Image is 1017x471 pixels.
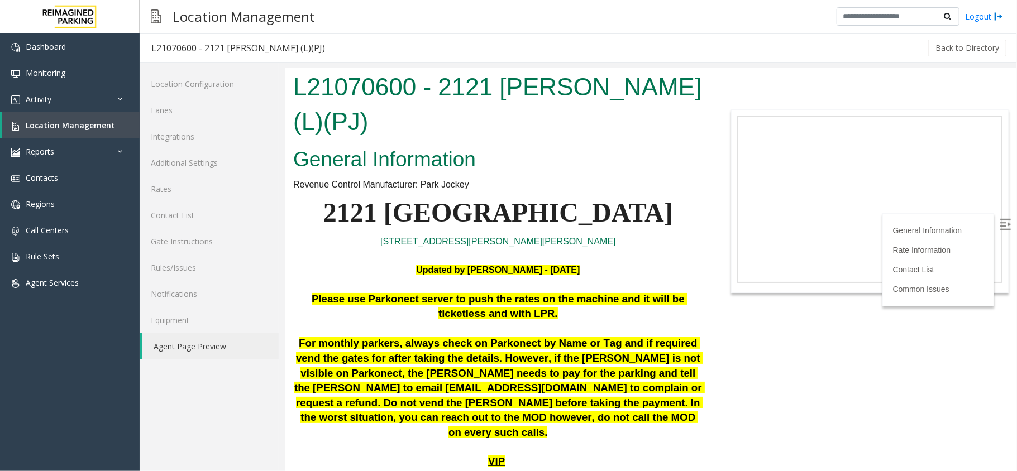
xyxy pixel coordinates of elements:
a: Contact List [608,197,650,206]
span: Reports [26,146,54,157]
span: VIP [203,387,220,399]
span: ---- Property Manager [248,402,354,414]
a: Common Issues [608,217,665,225]
img: 'icon' [11,174,20,183]
div: L21070600 - 2121 [PERSON_NAME] (L)(PJ) [151,41,325,55]
a: Additional Settings [140,150,279,176]
h3: Location Management [167,3,321,30]
a: Location Configuration [140,71,279,97]
span: Contacts [26,172,58,183]
span: Regions [26,199,55,209]
a: Rate Information [608,177,666,186]
a: Rules/Issues [140,254,279,281]
span: Location Management [26,120,115,131]
span: 2121 [GEOGRAPHIC_DATA] [39,129,388,159]
img: 'icon' [11,148,20,157]
a: Rates [140,176,279,202]
a: Gate Instructions [140,228,279,254]
img: 'icon' [11,200,20,209]
span: Revenue Control Manufacturer: Park Jockey [8,112,184,121]
a: Equipment [140,307,279,333]
span: Rule Sets [26,251,59,262]
img: logout [994,11,1003,22]
img: 'icon' [11,227,20,235]
a: Notifications [140,281,279,307]
span: -[PERSON_NAME] [70,402,161,414]
span: Please use Parkonect server to push the rates on the machine and it will be ticketless and with LPR. [27,225,403,252]
span: For monthly parkers, always check on Parkonect by Name or Tag and if required vend the gates for ... [9,269,420,370]
img: 'icon' [11,279,20,288]
span: [PERSON_NAME] [161,402,249,415]
a: General Information [608,158,677,167]
img: pageIcon [151,3,161,30]
a: Integrations [140,123,279,150]
h1: L21070600 - 2121 [PERSON_NAME] (L)(PJ) [8,2,418,70]
span: Call Centers [26,225,69,235]
img: 'icon' [11,43,20,52]
span: Activity [26,94,51,104]
a: [STREET_ADDRESS][PERSON_NAME][PERSON_NAME] [96,169,331,178]
img: Open/Close Sidebar Menu [715,151,726,162]
h2: General Information [8,77,418,106]
img: 'icon' [11,69,20,78]
img: 'icon' [11,122,20,131]
button: Back to Directory [928,40,1006,56]
a: Location Management [2,112,140,138]
span: Dashboard [26,41,66,52]
img: 'icon' [11,95,20,104]
a: Logout [965,11,1003,22]
a: Lanes [140,97,279,123]
a: Agent Page Preview [142,333,279,359]
font: Updated by [PERSON_NAME] - [DATE] [131,197,295,206]
a: Contact List [140,202,279,228]
span: Monitoring [26,68,65,78]
img: 'icon' [11,253,20,262]
span: Agent Services [26,277,79,288]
